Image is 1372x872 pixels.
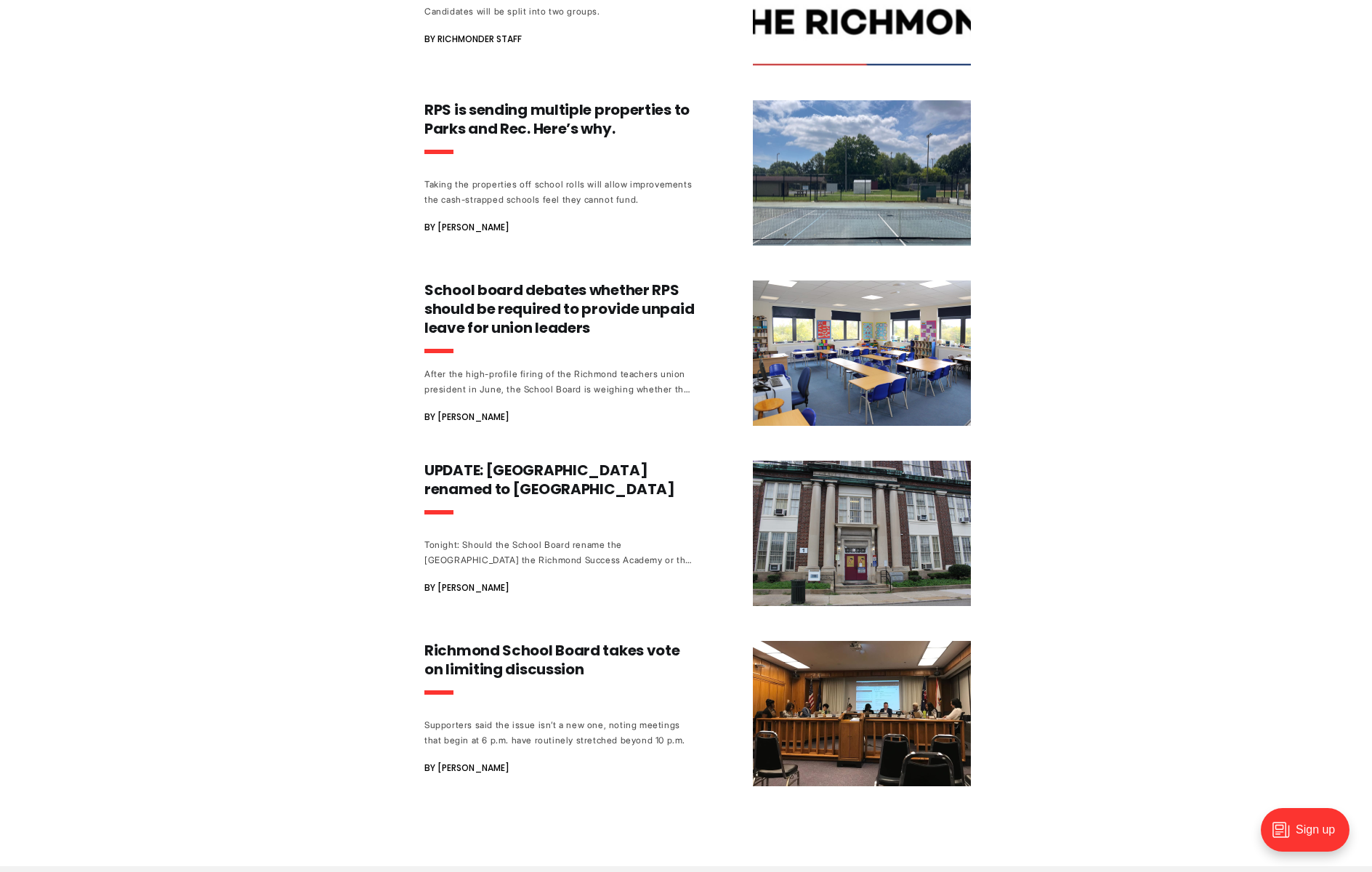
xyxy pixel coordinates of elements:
[424,280,971,426] a: School board debates whether RPS should be required to provide unpaid leave for union leaders Aft...
[424,100,695,138] h3: RPS is sending multiple properties to Parks and Rec. Here’s why.
[424,759,509,777] span: By [PERSON_NAME]
[1248,801,1372,872] iframe: portal-trigger
[424,4,695,19] div: Candidates will be split into two groups.
[424,641,695,679] h3: Richmond School Board takes vote on limiting discussion
[424,461,971,606] a: UPDATE: [GEOGRAPHIC_DATA] renamed to [GEOGRAPHIC_DATA] Tonight: Should the School Board rename th...
[424,219,509,236] span: By [PERSON_NAME]
[424,641,971,786] a: Richmond School Board takes vote on limiting discussion Supporters said the issue isn’t a new one...
[424,537,695,568] div: Tonight: Should the School Board rename the [GEOGRAPHIC_DATA] the Richmond Success Academy or the...
[424,280,695,337] h3: School board debates whether RPS should be required to provide unpaid leave for union leaders
[424,366,695,397] div: After the high-profile firing of the Richmond teachers union president in June, the School Board ...
[753,280,971,426] img: School board debates whether RPS should be required to provide unpaid leave for union leaders
[753,461,971,606] img: UPDATE: Richmond Alternative School renamed to Richmond Success Academy
[424,31,522,48] span: By Richmonder Staff
[424,461,695,498] h3: UPDATE: [GEOGRAPHIC_DATA] renamed to [GEOGRAPHIC_DATA]
[424,177,695,207] div: Taking the properties off school rolls will allow improvements the cash-strapped schools feel the...
[424,100,971,246] a: RPS is sending multiple properties to Parks and Rec. Here’s why. Taking the properties off school...
[424,408,509,426] span: By [PERSON_NAME]
[753,100,971,246] img: RPS is sending multiple properties to Parks and Rec. Here’s why.
[753,641,971,786] img: Richmond School Board takes vote on limiting discussion
[424,579,509,597] span: By [PERSON_NAME]
[424,717,695,748] div: Supporters said the issue isn’t a new one, noting meetings that begin at 6 p.m. have routinely st...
